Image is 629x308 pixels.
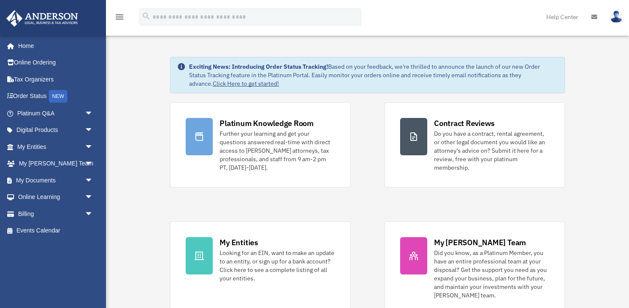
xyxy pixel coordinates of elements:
div: Looking for an EIN, want to make an update to an entity, or sign up for a bank account? Click her... [220,249,335,283]
a: Platinum Knowledge Room Further your learning and get your questions answered real-time with dire... [170,102,351,188]
span: arrow_drop_down [85,122,102,139]
a: Click Here to get started! [213,80,279,87]
span: arrow_drop_down [85,105,102,122]
a: Digital Productsarrow_drop_down [6,122,106,139]
a: Contract Reviews Do you have a contract, rental agreement, or other legal document you would like... [384,102,565,188]
div: My Entities [220,237,258,248]
div: Based on your feedback, we're thrilled to announce the launch of our new Order Status Tracking fe... [189,62,557,88]
a: Platinum Q&Aarrow_drop_down [6,105,106,122]
span: arrow_drop_down [85,189,102,206]
div: NEW [49,90,67,103]
div: Did you know, as a Platinum Member, you have an entire professional team at your disposal? Get th... [434,249,549,300]
div: Further your learning and get your questions answered real-time with direct access to [PERSON_NAM... [220,129,335,172]
i: menu [114,12,125,22]
div: My [PERSON_NAME] Team [434,237,526,248]
span: arrow_drop_down [85,205,102,223]
a: menu [114,15,125,22]
a: My [PERSON_NAME] Teamarrow_drop_down [6,155,106,172]
img: Anderson Advisors Platinum Portal [4,10,81,27]
i: search [142,11,151,21]
span: arrow_drop_down [85,172,102,189]
a: Billingarrow_drop_down [6,205,106,222]
a: My Documentsarrow_drop_down [6,172,106,189]
a: Events Calendar [6,222,106,239]
a: Online Ordering [6,54,106,71]
strong: Exciting News: Introducing Order Status Tracking! [189,63,328,70]
div: Platinum Knowledge Room [220,118,314,129]
img: User Pic [610,11,623,23]
div: Contract Reviews [434,118,495,129]
a: Online Learningarrow_drop_down [6,189,106,206]
span: arrow_drop_down [85,138,102,156]
a: Order StatusNEW [6,88,106,105]
a: My Entitiesarrow_drop_down [6,138,106,155]
a: Tax Organizers [6,71,106,88]
div: Do you have a contract, rental agreement, or other legal document you would like an attorney's ad... [434,129,549,172]
span: arrow_drop_down [85,155,102,173]
a: Home [6,37,102,54]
